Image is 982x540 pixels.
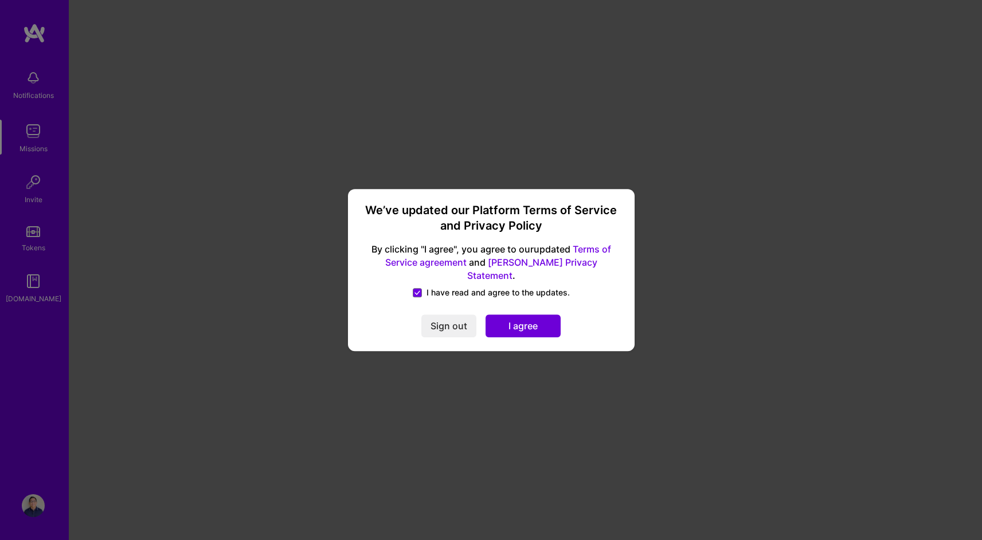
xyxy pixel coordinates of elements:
[467,257,597,281] a: [PERSON_NAME] Privacy Statement
[385,244,611,269] a: Terms of Service agreement
[486,314,561,337] button: I agree
[427,287,570,298] span: I have read and agree to the updates.
[362,243,621,283] span: By clicking "I agree", you agree to our updated and .
[421,314,476,337] button: Sign out
[362,203,621,234] h3: We’ve updated our Platform Terms of Service and Privacy Policy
